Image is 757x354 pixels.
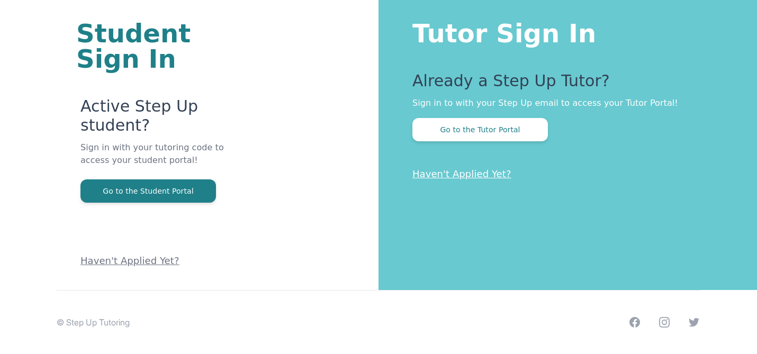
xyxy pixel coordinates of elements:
[412,124,548,134] a: Go to the Tutor Portal
[412,16,715,46] h1: Tutor Sign In
[80,97,251,141] p: Active Step Up student?
[412,168,511,179] a: Haven't Applied Yet?
[412,118,548,141] button: Go to the Tutor Portal
[412,71,715,97] p: Already a Step Up Tutor?
[76,21,251,71] h1: Student Sign In
[412,97,715,110] p: Sign in to with your Step Up email to access your Tutor Portal!
[80,141,251,179] p: Sign in with your tutoring code to access your student portal!
[80,255,179,266] a: Haven't Applied Yet?
[80,179,216,203] button: Go to the Student Portal
[57,316,130,329] p: © Step Up Tutoring
[80,186,216,196] a: Go to the Student Portal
